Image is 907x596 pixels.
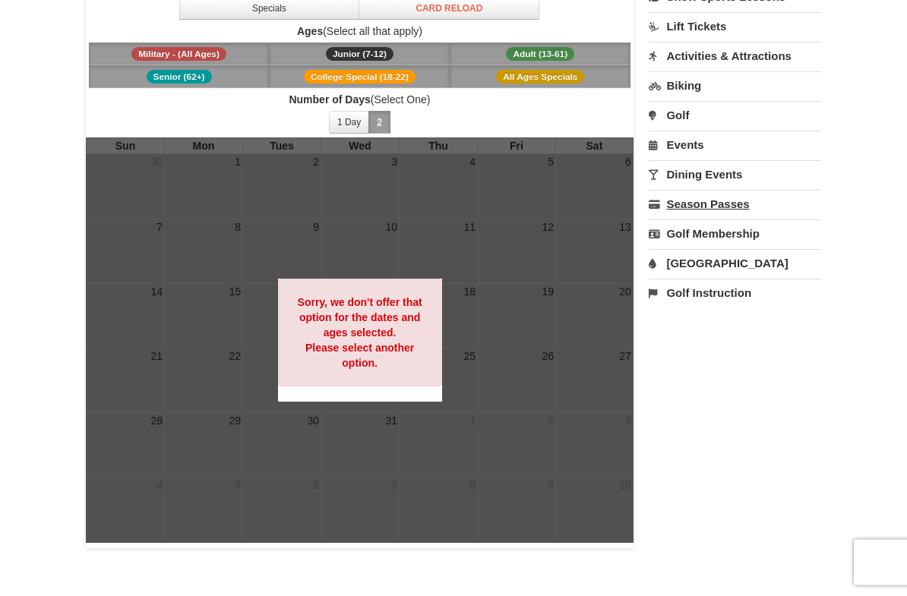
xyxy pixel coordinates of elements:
[304,71,416,84] span: College Special (18-22)
[89,66,270,89] button: Senior (62+)
[450,66,630,89] button: All Ages Specials
[450,43,630,66] button: Adult (13-61)
[86,24,634,39] label: (Select all that apply)
[326,48,393,61] span: Junior (7-12)
[649,250,821,278] a: [GEOGRAPHIC_DATA]
[269,66,450,89] button: College Special (18-22)
[269,43,450,66] button: Junior (7-12)
[496,71,584,84] span: All Ages Specials
[298,297,422,370] strong: Sorry, we don't offer that option for the dates and ages selected. Please select another option.
[649,102,821,130] a: Golf
[649,43,821,71] a: Activities & Attractions
[89,43,270,66] button: Military - (All Ages)
[297,26,323,38] strong: Ages
[649,131,821,159] a: Events
[649,13,821,41] a: Lift Tickets
[649,72,821,100] a: Biking
[649,220,821,248] a: Golf Membership
[649,191,821,219] a: Season Passes
[649,161,821,189] a: Dining Events
[649,279,821,307] a: Golf Instruction
[368,112,390,134] button: 2
[147,71,212,84] span: Senior (62+)
[86,93,634,108] label: (Select One)
[506,48,574,61] span: Adult (13-61)
[329,112,369,134] button: 1 Day
[289,94,370,106] strong: Number of Days
[131,48,226,61] span: Military - (All Ages)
